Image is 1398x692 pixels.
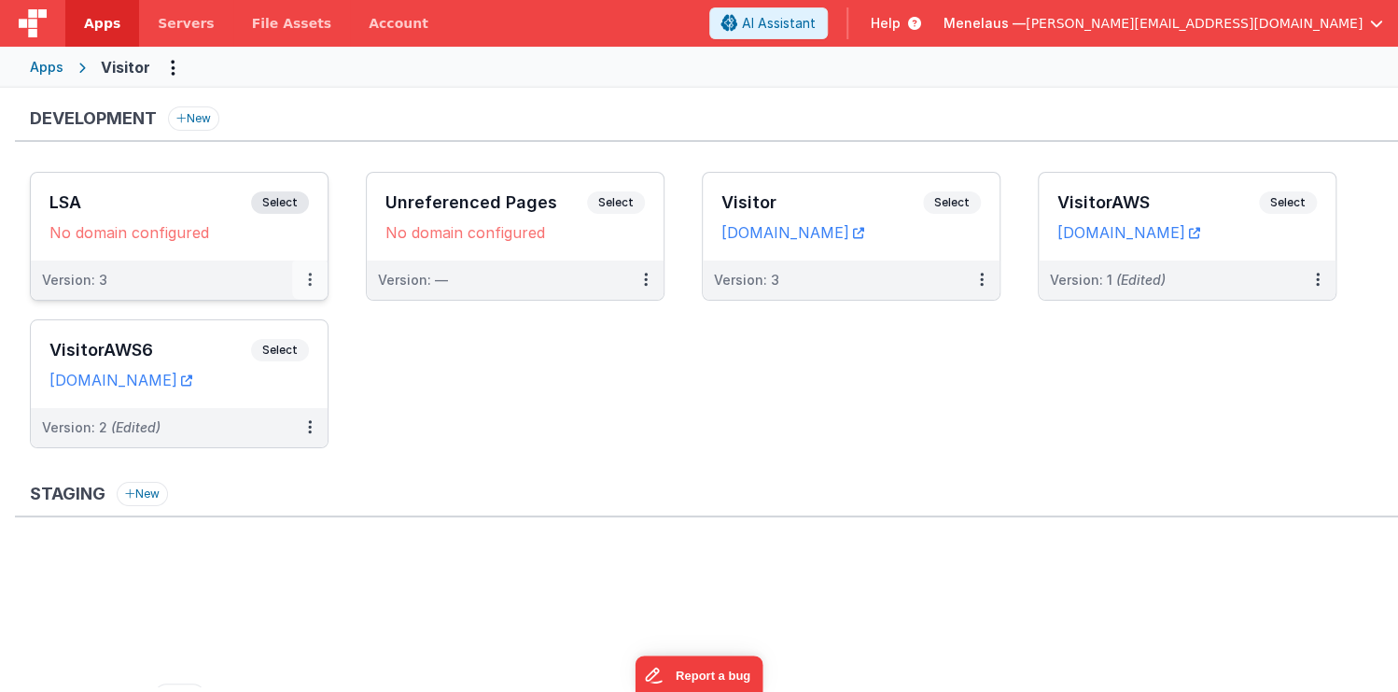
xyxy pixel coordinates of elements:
div: No domain configured [49,223,309,242]
h3: Development [30,109,157,128]
span: (Edited) [1116,272,1166,288]
h3: Staging [30,485,105,503]
h3: LSA [49,193,251,212]
h3: Unreferenced Pages [385,193,587,212]
div: No domain configured [385,223,645,242]
span: Select [923,191,981,214]
span: Servers [158,14,214,33]
button: New [168,106,219,131]
a: [DOMAIN_NAME] [1057,223,1200,242]
span: AI Assistant [742,14,816,33]
div: Version: — [378,271,448,290]
a: [DOMAIN_NAME] [49,371,192,389]
span: Select [251,191,309,214]
div: Version: 3 [714,271,779,290]
span: Select [1259,191,1317,214]
div: Version: 2 [42,418,161,437]
span: Apps [84,14,120,33]
div: Version: 3 [42,271,107,290]
span: Select [251,339,309,361]
a: [DOMAIN_NAME] [721,223,864,242]
div: Apps [30,58,63,77]
button: New [117,482,168,506]
h3: VisitorAWS6 [49,341,251,360]
span: [PERSON_NAME][EMAIL_ADDRESS][DOMAIN_NAME] [1026,14,1363,33]
div: Visitor [101,56,150,78]
span: File Assets [252,14,332,33]
span: (Edited) [111,419,161,435]
button: Options [158,52,188,82]
span: Menelaus — [944,14,1026,33]
div: Version: 1 [1050,271,1166,290]
span: Select [587,191,645,214]
button: AI Assistant [709,7,828,39]
h3: VisitorAWS [1057,193,1259,212]
h3: Visitor [721,193,923,212]
span: Help [871,14,901,33]
button: Menelaus — [PERSON_NAME][EMAIL_ADDRESS][DOMAIN_NAME] [944,14,1383,33]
